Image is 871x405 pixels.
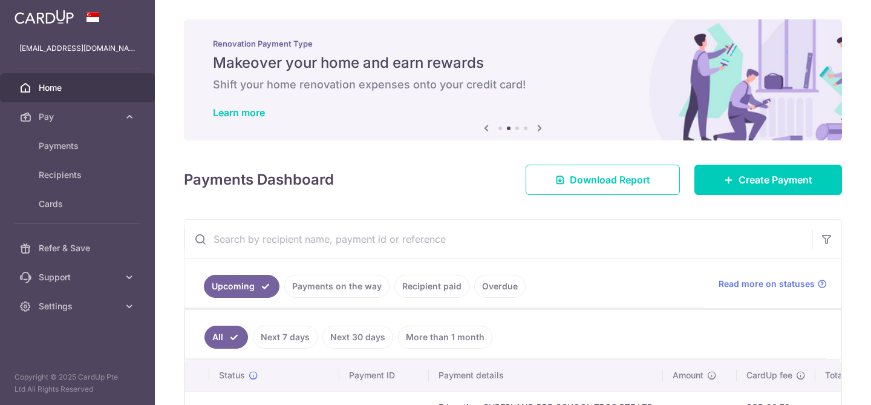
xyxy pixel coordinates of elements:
span: Payments [39,140,119,152]
th: Payment ID [339,360,429,391]
input: Search by recipient name, payment id or reference [184,220,812,258]
p: [EMAIL_ADDRESS][DOMAIN_NAME] [19,42,135,54]
p: Renovation Payment Type [213,39,813,48]
th: Payment details [429,360,663,391]
a: Recipient paid [394,275,469,298]
span: Create Payment [739,173,812,187]
span: Download Report [570,173,650,187]
h4: Payments Dashboard [184,169,334,191]
span: Home [39,82,119,94]
span: Settings [39,300,119,312]
h6: Shift your home renovation expenses onto your credit card! [213,77,813,92]
span: Refer & Save [39,242,119,254]
a: Read more on statuses [719,278,827,290]
a: Create Payment [694,165,842,195]
span: Cards [39,198,119,210]
a: Learn more [213,107,265,119]
img: CardUp [15,10,74,24]
h5: Makeover your home and earn rewards [213,53,813,73]
iframe: Opens a widget where you can find more information [793,369,859,399]
a: More than 1 month [398,326,492,349]
img: Renovation banner [184,19,842,140]
span: Read more on statuses [719,278,815,290]
a: Next 30 days [322,326,393,349]
span: CardUp fee [746,369,792,381]
a: Download Report [526,165,680,195]
a: All [204,326,248,349]
span: Status [219,369,245,381]
a: Payments on the way [284,275,390,298]
a: Upcoming [204,275,279,298]
span: Recipients [39,169,119,181]
span: Support [39,271,119,283]
span: Pay [39,111,119,123]
a: Overdue [474,275,526,298]
a: Next 7 days [253,326,318,349]
span: Amount [673,369,703,381]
